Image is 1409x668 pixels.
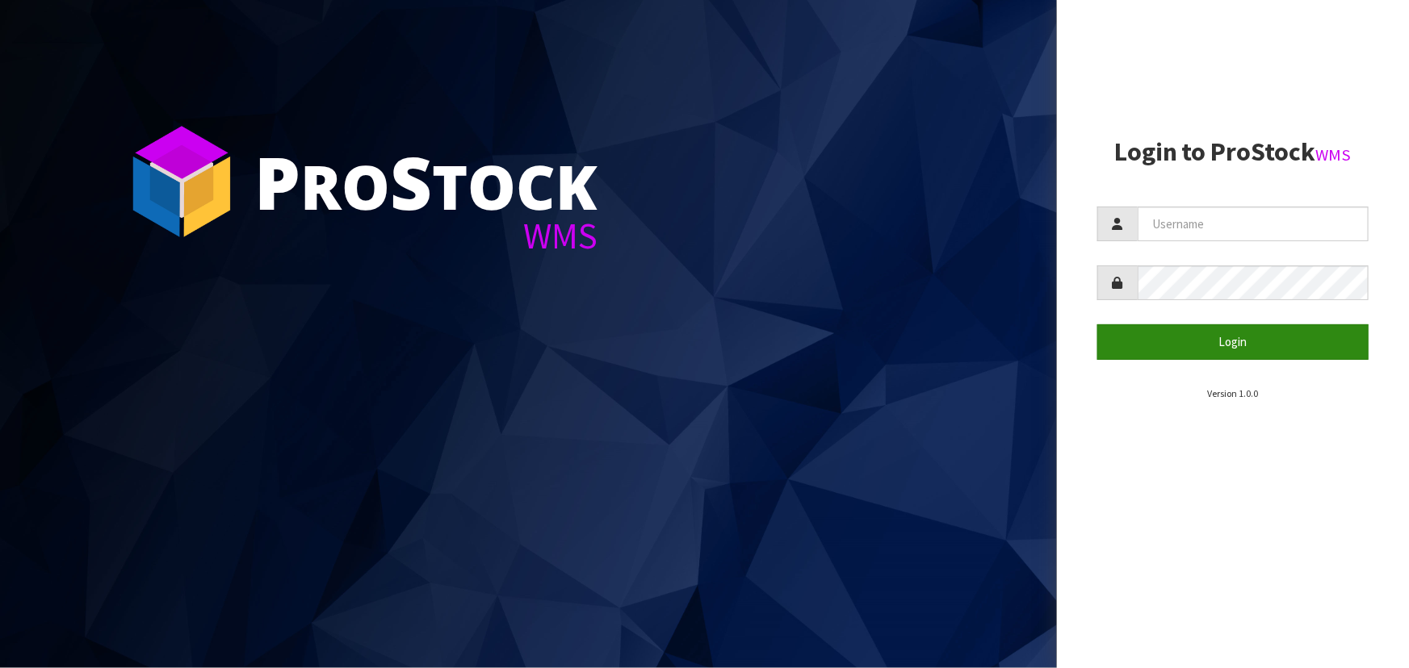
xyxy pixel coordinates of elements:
div: WMS [254,218,598,254]
input: Username [1138,207,1369,241]
span: P [254,132,300,231]
span: S [390,132,432,231]
button: Login [1097,324,1369,359]
small: WMS [1316,144,1352,165]
div: ro tock [254,145,598,218]
img: ProStock Cube [121,121,242,242]
h2: Login to ProStock [1097,138,1369,166]
small: Version 1.0.0 [1207,387,1258,399]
